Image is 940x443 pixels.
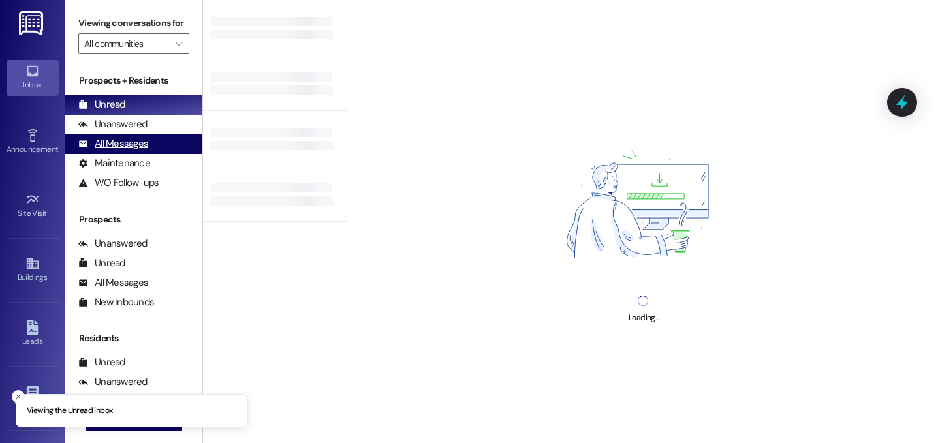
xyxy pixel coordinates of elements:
div: Maintenance [78,157,150,170]
a: Buildings [7,252,59,288]
img: ResiDesk Logo [19,11,46,35]
span: • [58,143,60,152]
div: Unread [78,256,125,270]
label: Viewing conversations for [78,13,189,33]
i:  [175,38,182,49]
span: • [47,207,49,216]
div: Unread [78,356,125,369]
a: Site Visit • [7,189,59,224]
div: Unanswered [78,117,148,131]
div: Unread [78,98,125,112]
p: Viewing the Unread inbox [27,405,112,417]
div: WO Follow-ups [78,176,159,190]
a: Inbox [7,60,59,95]
div: All Messages [78,137,148,151]
div: Residents [65,331,202,345]
a: Templates • [7,381,59,416]
div: Loading... [629,311,658,325]
div: Prospects [65,213,202,226]
input: All communities [84,33,168,54]
div: Unanswered [78,375,148,389]
div: Unanswered [78,237,148,251]
div: All Messages [78,276,148,290]
a: Leads [7,316,59,352]
div: New Inbounds [78,296,154,309]
button: Close toast [12,390,25,403]
div: Prospects + Residents [65,74,202,87]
